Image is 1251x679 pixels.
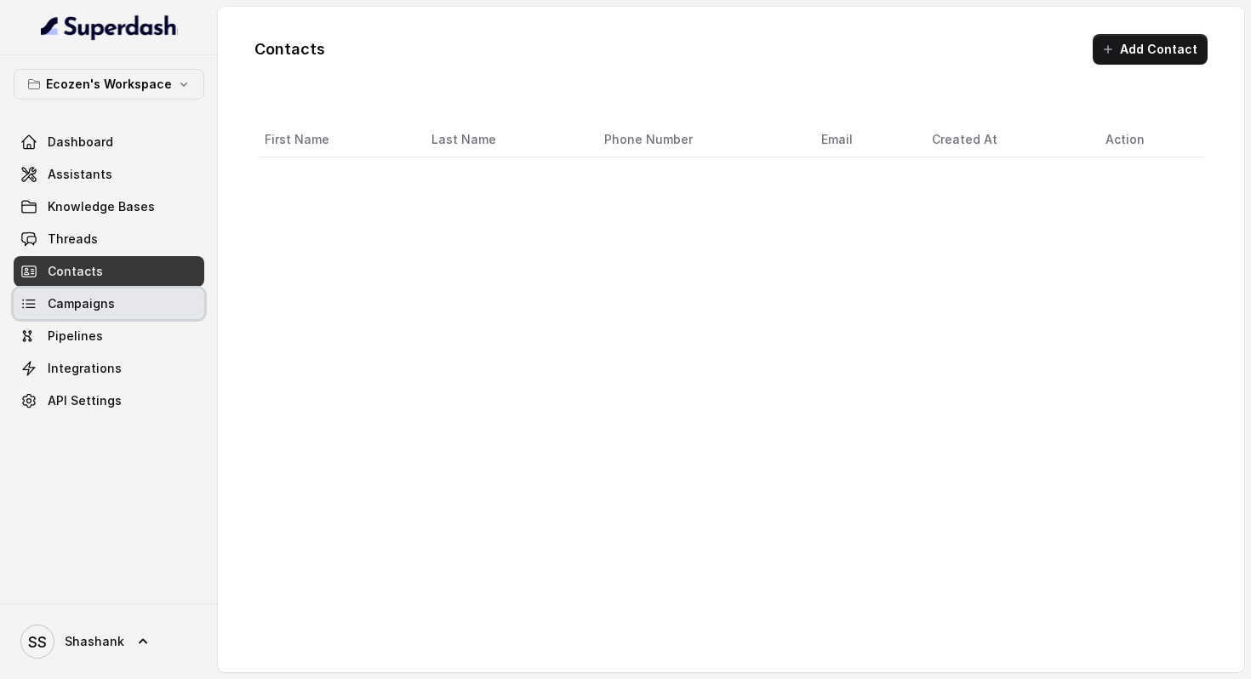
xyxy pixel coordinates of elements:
[14,385,204,416] a: API Settings
[14,159,204,190] a: Assistants
[918,123,1093,157] th: Created At
[14,256,204,287] a: Contacts
[808,123,918,157] th: Email
[418,123,591,157] th: Last Name
[48,198,155,215] span: Knowledge Bases
[14,353,204,384] a: Integrations
[48,166,112,183] span: Assistants
[14,618,204,665] a: Shashank
[14,69,204,100] button: Ecozen's Workspace
[41,14,178,41] img: light.svg
[14,321,204,351] a: Pipelines
[28,633,47,651] text: SS
[1093,34,1208,65] button: Add Contact
[258,123,418,157] th: First Name
[14,288,204,319] a: Campaigns
[48,392,122,409] span: API Settings
[254,36,325,63] h1: Contacts
[48,263,103,280] span: Contacts
[65,633,124,650] span: Shashank
[48,134,113,151] span: Dashboard
[591,123,808,157] th: Phone Number
[1092,123,1204,157] th: Action
[14,191,204,222] a: Knowledge Bases
[48,328,103,345] span: Pipelines
[14,127,204,157] a: Dashboard
[14,224,204,254] a: Threads
[48,295,115,312] span: Campaigns
[46,74,172,94] p: Ecozen's Workspace
[48,231,98,248] span: Threads
[48,360,122,377] span: Integrations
